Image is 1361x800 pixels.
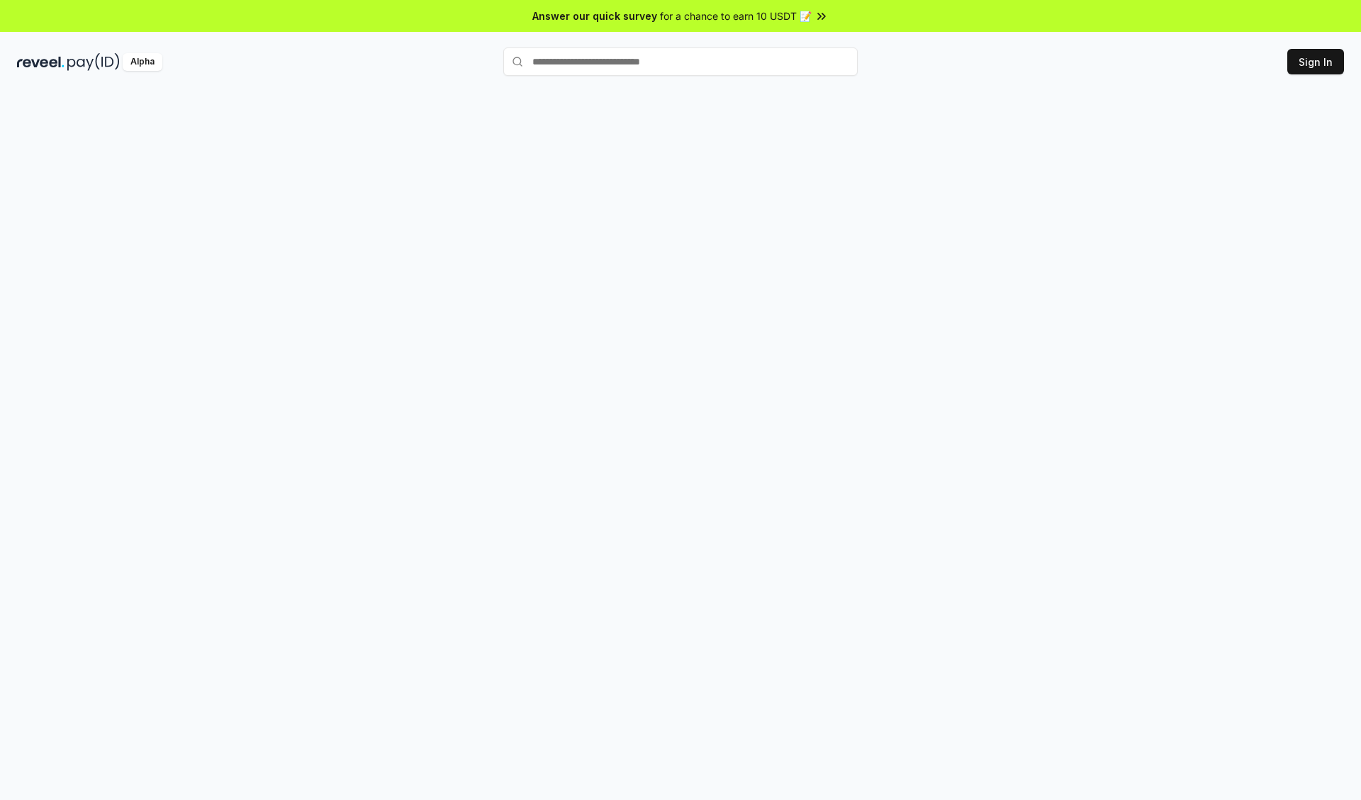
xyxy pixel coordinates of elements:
div: Alpha [123,53,162,71]
img: pay_id [67,53,120,71]
span: Answer our quick survey [532,9,657,23]
span: for a chance to earn 10 USDT 📝 [660,9,812,23]
button: Sign In [1287,49,1344,74]
img: reveel_dark [17,53,65,71]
